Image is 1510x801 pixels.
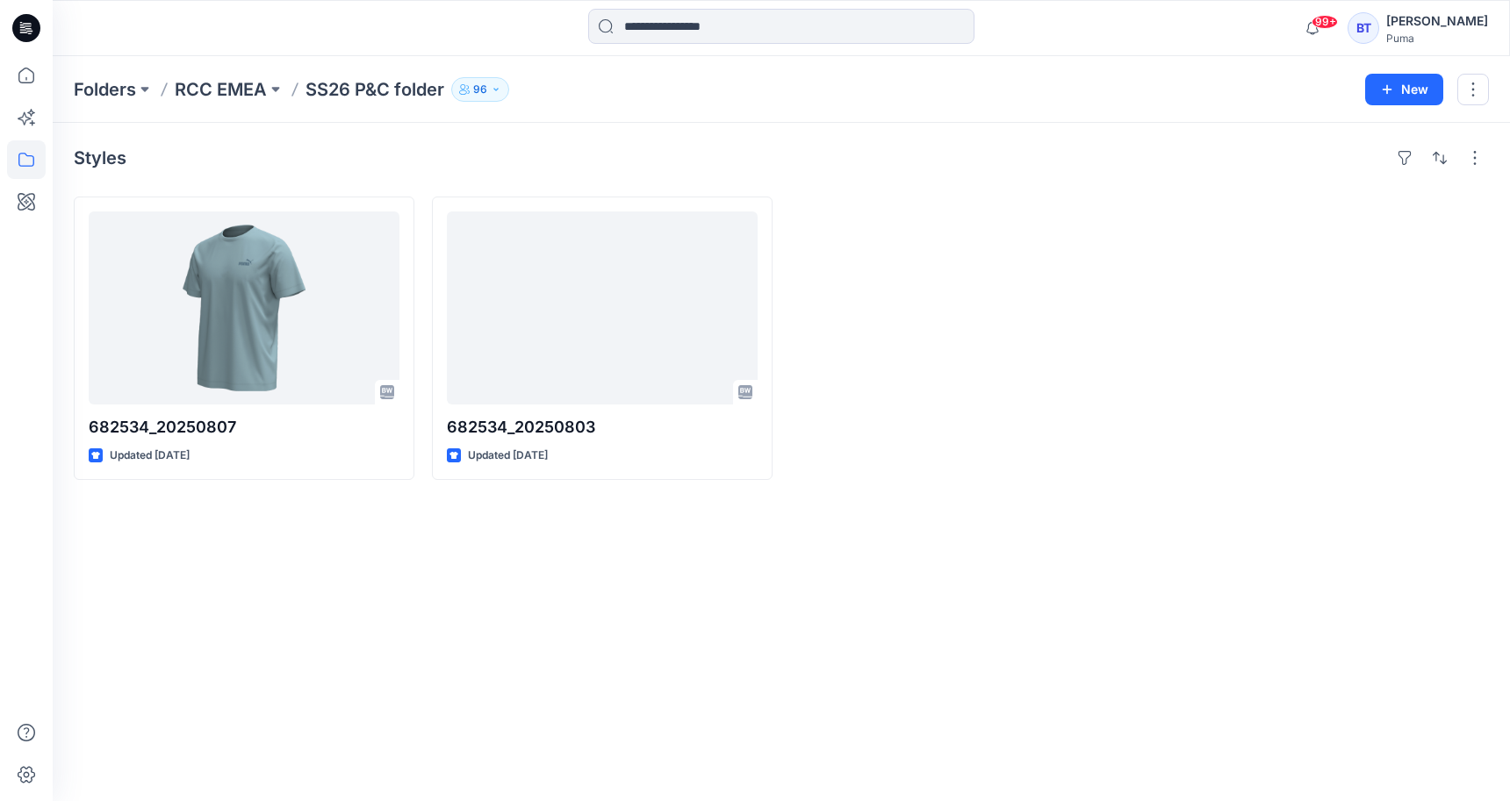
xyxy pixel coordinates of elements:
[447,415,758,440] p: 682534_20250803
[306,77,444,102] p: SS26 P&C folder
[74,77,136,102] a: Folders
[1386,32,1488,45] div: Puma
[89,415,399,440] p: 682534_20250807
[89,211,399,404] a: 682534_20250807
[447,211,758,404] a: 682534_20250803
[110,447,190,465] p: Updated [DATE]
[451,77,509,102] button: 96
[1365,74,1443,105] button: New
[1348,12,1379,44] div: BT
[1312,15,1338,29] span: 99+
[175,77,267,102] a: RCC EMEA
[473,80,487,99] p: 96
[468,447,548,465] p: Updated [DATE]
[1386,11,1488,32] div: [PERSON_NAME]
[74,147,126,168] h4: Styles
